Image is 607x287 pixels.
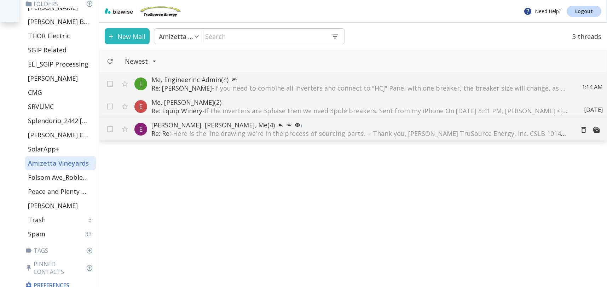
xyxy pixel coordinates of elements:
div: Folsom Ave_Robleto [25,170,96,184]
p: Logout [575,9,593,14]
p: 33 [85,230,94,238]
button: Refresh [104,55,116,68]
p: Me, [PERSON_NAME] (2) [151,98,570,107]
button: Filter [118,53,163,69]
p: [PERSON_NAME] [28,74,78,82]
p: 3 [88,216,94,224]
div: [PERSON_NAME] Batteries [25,15,96,29]
p: 1:14 AM [582,83,603,91]
p: 1 [300,124,302,128]
p: SGIP Related [28,46,67,54]
p: THOR Electric [28,31,70,40]
p: Tags [25,247,96,254]
p: [PERSON_NAME] Batteries [28,17,89,26]
button: New Mail [105,28,150,44]
input: Search [203,29,325,44]
p: E [139,125,143,133]
p: Re: [PERSON_NAME] - [151,84,568,92]
p: SolarApp+ [28,145,59,153]
div: [PERSON_NAME] [25,199,96,213]
div: CMG [25,85,96,99]
div: ELI_SGIP Processing [25,57,96,71]
div: [PERSON_NAME] [25,71,96,85]
p: [DATE] [584,106,603,114]
p: Folsom Ave_Robleto [28,173,89,182]
img: TruSource Energy, Inc. [139,6,181,17]
p: E [139,80,143,88]
p: CMG [28,88,42,97]
a: Logout [567,6,601,17]
div: SRVUMC [25,99,96,114]
div: SGIP Related [25,43,96,57]
div: Spam33 [25,227,96,241]
p: Pinned Contacts [25,260,96,276]
p: Trash [28,216,46,224]
img: bizwise [105,8,133,14]
div: Peace and Plenty Farms [25,184,96,199]
p: Amizetta Vineyards [159,32,196,41]
div: SolarApp+ [25,142,96,156]
p: Re: Equip Winery - [151,107,570,115]
p: 3 threads [568,28,601,44]
p: E [139,102,143,111]
p: [PERSON_NAME], [PERSON_NAME], Me (4) [151,121,569,129]
button: Move to Trash [577,124,590,136]
button: Mark as Unread [590,124,603,136]
p: Peace and Plenty Farms [28,187,89,196]
button: 1 [292,121,305,129]
p: [PERSON_NAME] [28,201,78,210]
p: [PERSON_NAME] CPA Financial [28,131,89,139]
p: Splendorio_2442 [GEOGRAPHIC_DATA] [28,116,89,125]
div: Trash3 [25,213,96,227]
div: THOR Electric [25,29,96,43]
div: Amizetta Vineyards [25,156,96,170]
p: Re: Re: - [151,129,569,138]
p: SRVUMC [28,102,54,111]
div: [PERSON_NAME] CPA Financial [25,128,96,142]
p: ELI_SGIP Processing [28,60,88,68]
p: Spam [28,230,45,238]
p: Me, Engineerinc Admin (4) [151,75,568,84]
div: Splendorio_2442 [GEOGRAPHIC_DATA] [25,114,96,128]
p: Need Help? [524,7,561,16]
p: Amizetta Vineyards [28,159,89,167]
